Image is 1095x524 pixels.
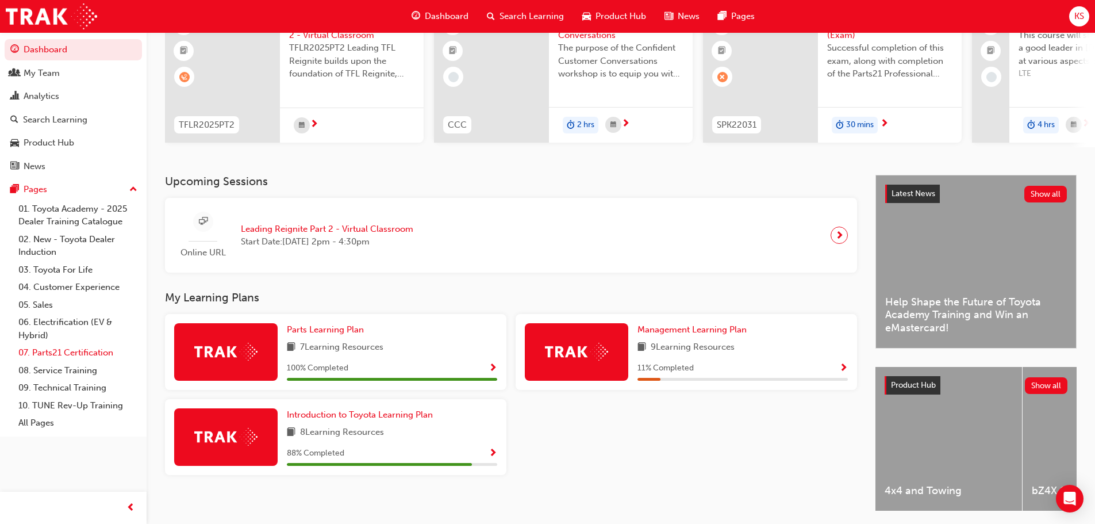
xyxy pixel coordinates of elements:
[717,72,728,82] span: learningRecordVerb_FAIL-icon
[10,185,19,195] span: pages-icon
[300,341,383,355] span: 7 Learning Resources
[567,118,575,133] span: duration-icon
[731,10,755,23] span: Pages
[241,235,413,248] span: Start Date: [DATE] 2pm - 4:30pm
[10,138,19,148] span: car-icon
[5,179,142,200] button: Pages
[199,215,208,229] span: sessionType_ONLINE_URL-icon
[835,227,844,243] span: next-icon
[6,3,97,29] a: Trak
[24,90,59,103] div: Analytics
[14,261,142,279] a: 03. Toyota For Life
[880,119,889,129] span: next-icon
[287,447,344,460] span: 88 % Completed
[174,246,232,259] span: Online URL
[5,63,142,84] a: My Team
[577,118,594,132] span: 2 hrs
[180,44,188,59] span: booktick-icon
[448,72,459,82] span: learningRecordVerb_NONE-icon
[489,361,497,376] button: Show Progress
[5,86,142,107] a: Analytics
[1071,118,1077,132] span: calendar-icon
[14,379,142,397] a: 09. Technical Training
[1069,6,1089,26] button: KS
[1038,118,1055,132] span: 4 hrs
[434,6,693,143] a: 240CCCConfident Customer ConversationsThe purpose of the Confident Customer Conversations worksho...
[987,44,995,59] span: booktick-icon
[718,9,727,24] span: pages-icon
[14,296,142,314] a: 05. Sales
[655,5,709,28] a: news-iconNews
[1024,186,1067,202] button: Show all
[425,10,468,23] span: Dashboard
[287,362,348,375] span: 100 % Completed
[14,313,142,344] a: 06. Electrification (EV & Hybrid)
[412,9,420,24] span: guage-icon
[885,185,1067,203] a: Latest NewsShow all
[299,118,305,133] span: calendar-icon
[14,231,142,261] a: 02. New - Toyota Dealer Induction
[287,408,437,422] a: Introduction to Toyota Learning Plan
[637,341,646,355] span: book-icon
[14,362,142,380] a: 08. Service Training
[402,5,478,28] a: guage-iconDashboard
[500,10,564,23] span: Search Learning
[5,109,142,131] a: Search Learning
[487,9,495,24] span: search-icon
[10,162,19,172] span: news-icon
[664,9,673,24] span: news-icon
[836,118,844,133] span: duration-icon
[165,175,857,188] h3: Upcoming Sessions
[448,118,467,132] span: CCC
[651,341,735,355] span: 9 Learning Resources
[621,119,630,129] span: next-icon
[179,72,190,82] span: learningRecordVerb_WAITLIST-icon
[300,426,384,440] span: 8 Learning Resources
[287,323,368,336] a: Parts Learning Plan
[637,324,747,335] span: Management Learning Plan
[310,120,318,130] span: next-icon
[489,446,497,461] button: Show Progress
[545,343,608,361] img: Trak
[885,484,1013,498] span: 4x4 and Towing
[986,72,997,82] span: learningRecordVerb_NONE-icon
[839,364,848,374] span: Show Progress
[846,118,874,132] span: 30 mins
[703,6,962,143] a: 0SPK22031Parts21 Professional (Exam)Successful completion of this exam, along with completion of ...
[637,362,694,375] span: 11 % Completed
[709,5,764,28] a: pages-iconPages
[885,376,1067,395] a: Product HubShow all
[573,5,655,28] a: car-iconProduct Hub
[24,160,45,173] div: News
[289,41,414,81] span: TFLR2025PT2 Leading TFL Reignite builds upon the foundation of TFL Reignite, reaffirming our comm...
[14,344,142,362] a: 07. Parts21 Certification
[610,118,616,132] span: calendar-icon
[5,39,142,60] a: Dashboard
[5,156,142,177] a: News
[839,361,848,376] button: Show Progress
[165,6,424,143] a: TFLR2025PT2Leading Reignite Part 2 - Virtual ClassroomTFLR2025PT2 Leading TFL Reignite builds upo...
[582,9,591,24] span: car-icon
[449,44,457,59] span: booktick-icon
[1025,377,1068,394] button: Show all
[241,223,413,236] span: Leading Reignite Part 2 - Virtual Classroom
[179,118,235,132] span: TFLR2025PT2
[891,380,936,390] span: Product Hub
[595,10,646,23] span: Product Hub
[1056,485,1084,512] div: Open Intercom Messenger
[637,323,751,336] a: Management Learning Plan
[892,189,935,198] span: Latest News
[174,207,848,264] a: Online URLLeading Reignite Part 2 - Virtual ClassroomStart Date:[DATE] 2pm - 4:30pm
[287,410,433,420] span: Introduction to Toyota Learning Plan
[717,118,756,132] span: SPK22031
[1082,119,1090,129] span: next-icon
[718,44,726,59] span: booktick-icon
[5,132,142,154] a: Product Hub
[14,278,142,296] a: 04. Customer Experience
[478,5,573,28] a: search-iconSearch Learning
[558,41,683,81] span: The purpose of the Confident Customer Conversations workshop is to equip you with tools to commun...
[10,91,19,102] span: chart-icon
[23,113,87,127] div: Search Learning
[875,367,1022,511] a: 4x4 and Towing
